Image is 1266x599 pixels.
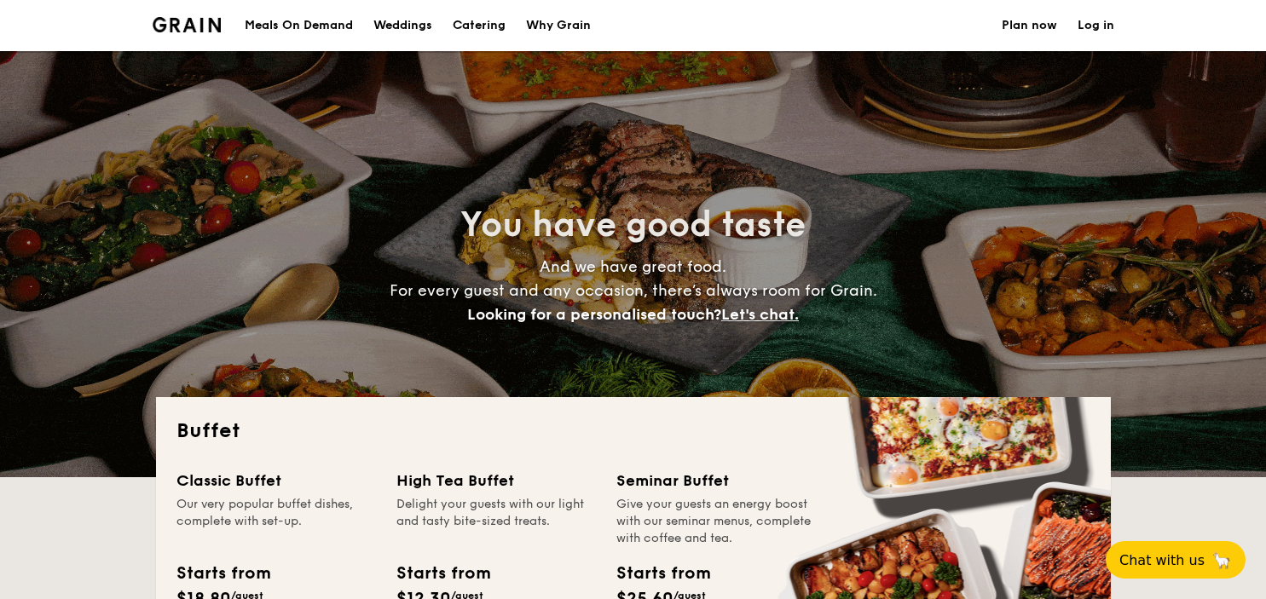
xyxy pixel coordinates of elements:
[467,305,721,324] span: Looking for a personalised touch?
[396,469,596,492] div: High Tea Buffet
[153,17,222,32] a: Logotype
[1119,552,1205,568] span: Chat with us
[616,469,816,492] div: Seminar Buffet
[153,17,222,32] img: Grain
[396,561,489,586] div: Starts from
[616,496,816,547] div: Give your guests an energy boost with our seminar menus, complete with coffee and tea.
[176,469,376,492] div: Classic Buffet
[1211,550,1232,570] span: 🦙
[176,496,376,547] div: Our very popular buffet dishes, complete with set-up.
[460,204,806,245] span: You have good taste
[1106,541,1246,579] button: Chat with us🦙
[616,561,709,586] div: Starts from
[396,496,596,547] div: Delight your guests with our light and tasty bite-sized treats.
[721,305,799,324] span: Let's chat.
[176,561,269,586] div: Starts from
[390,257,877,324] span: And we have great food. For every guest and any occasion, there’s always room for Grain.
[176,418,1090,445] h2: Buffet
